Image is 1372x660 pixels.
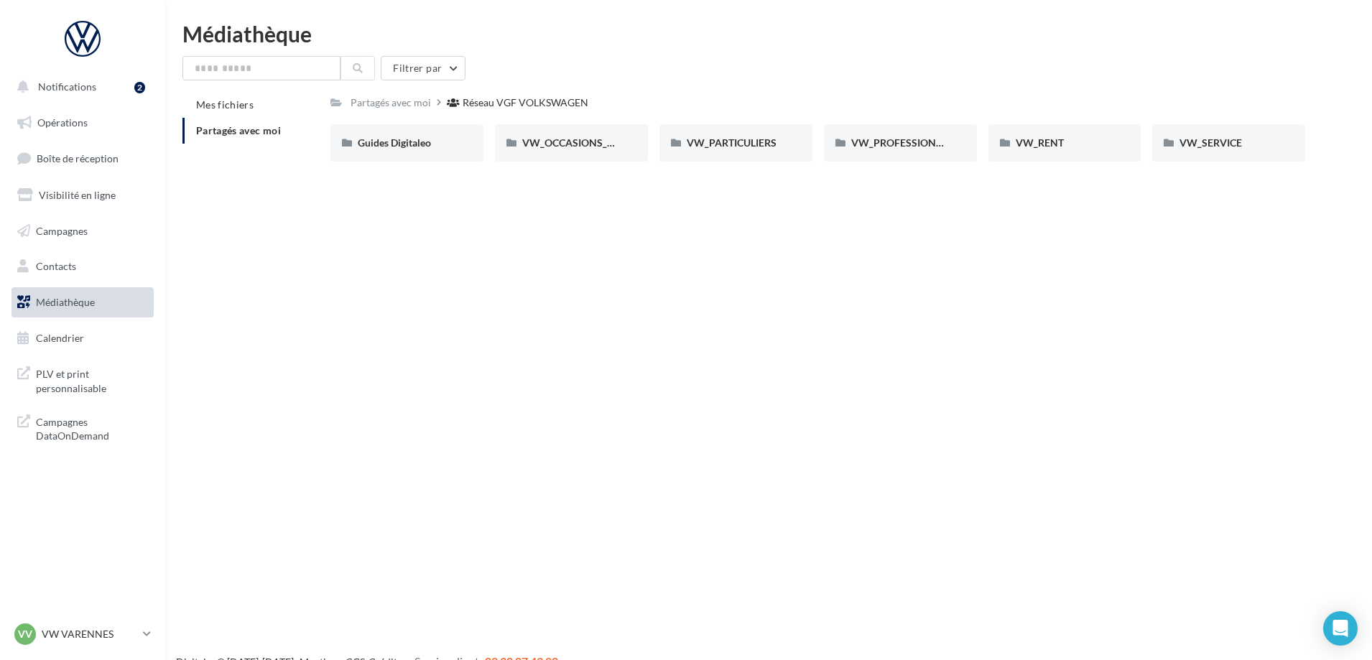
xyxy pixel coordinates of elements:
[9,72,151,102] button: Notifications 2
[36,260,76,272] span: Contacts
[9,216,157,246] a: Campagnes
[37,152,119,164] span: Boîte de réception
[37,116,88,129] span: Opérations
[42,627,137,641] p: VW VARENNES
[9,251,157,282] a: Contacts
[182,23,1355,45] div: Médiathèque
[9,108,157,138] a: Opérations
[687,136,777,149] span: VW_PARTICULIERS
[196,124,281,136] span: Partagés avec moi
[9,180,157,210] a: Visibilité en ligne
[9,323,157,353] a: Calendrier
[9,143,157,174] a: Boîte de réception
[358,136,431,149] span: Guides Digitaleo
[18,627,32,641] span: VV
[9,358,157,401] a: PLV et print personnalisable
[463,96,588,110] div: Réseau VGF VOLKSWAGEN
[9,287,157,317] a: Médiathèque
[38,80,96,93] span: Notifications
[36,364,148,395] span: PLV et print personnalisable
[1179,136,1242,149] span: VW_SERVICE
[522,136,663,149] span: VW_OCCASIONS_GARANTIES
[1016,136,1064,149] span: VW_RENT
[851,136,960,149] span: VW_PROFESSIONNELS
[11,621,154,648] a: VV VW VARENNES
[39,189,116,201] span: Visibilité en ligne
[351,96,431,110] div: Partagés avec moi
[1323,611,1358,646] div: Open Intercom Messenger
[9,406,157,449] a: Campagnes DataOnDemand
[36,296,95,308] span: Médiathèque
[196,98,254,111] span: Mes fichiers
[36,332,84,344] span: Calendrier
[134,82,145,93] div: 2
[36,224,88,236] span: Campagnes
[381,56,465,80] button: Filtrer par
[36,412,148,443] span: Campagnes DataOnDemand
